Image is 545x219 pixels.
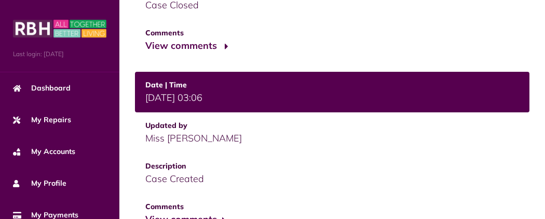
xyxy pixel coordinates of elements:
img: MyRBH [13,18,106,39]
span: My Repairs [13,114,71,125]
div: Case Created [145,172,519,186]
button: View comments [145,38,226,54]
span: Last login: [DATE] [13,49,106,59]
span: Dashboard [13,83,71,94]
span: My Accounts [13,146,75,157]
div: Miss [PERSON_NAME] [145,131,519,145]
span: My Profile [13,178,66,189]
div: [DATE] 03:06 [145,91,519,105]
